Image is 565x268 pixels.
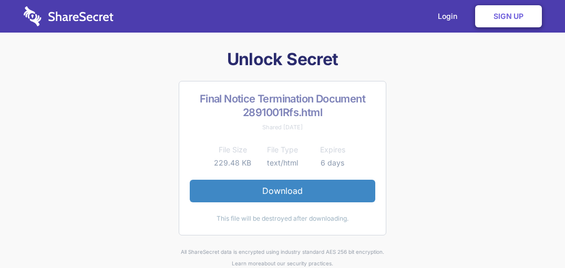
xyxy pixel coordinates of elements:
[475,5,542,27] a: Sign Up
[190,213,375,224] div: This file will be destroyed after downloading.
[24,6,114,26] img: logo-wordmark-white-trans-d4663122ce5f474addd5e946df7df03e33cb6a1c49d2221995e7729f52c070b2.svg
[232,260,261,266] a: Learn more
[190,180,375,202] a: Download
[208,143,258,156] th: File Size
[307,157,357,169] td: 6 days
[258,157,307,169] td: text/html
[190,92,375,119] h2: Final Notice Termination Document 2891001Rfs.html
[14,48,552,70] h1: Unlock Secret
[208,157,258,169] td: 229.48 KB
[307,143,357,156] th: Expires
[190,121,375,133] div: Shared [DATE]
[258,143,307,156] th: File Type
